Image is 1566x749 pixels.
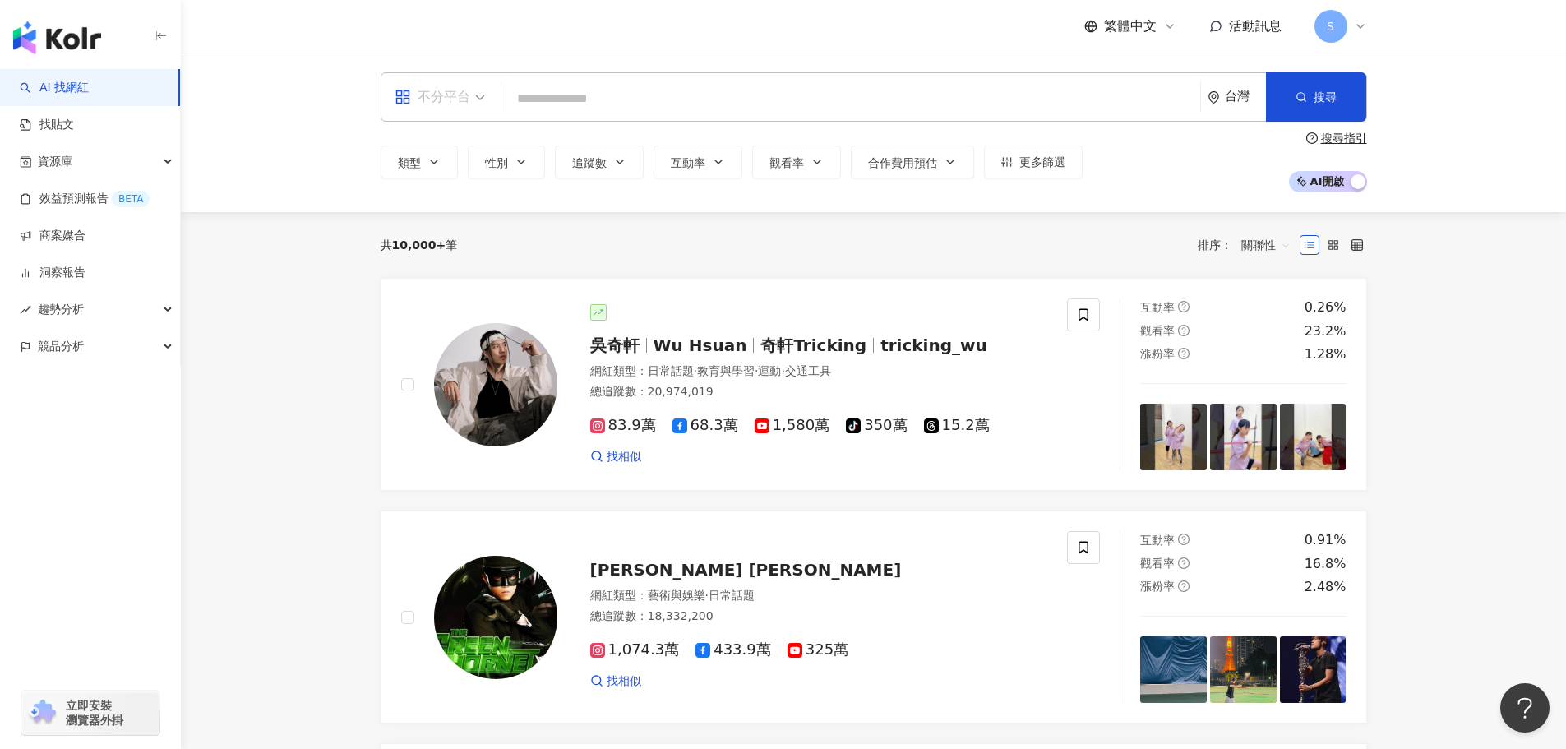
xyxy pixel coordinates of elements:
span: 立即安裝 瀏覽器外掛 [66,698,123,728]
span: question-circle [1178,348,1190,359]
span: environment [1208,91,1220,104]
a: 商案媒合 [20,228,85,244]
span: [PERSON_NAME] [PERSON_NAME] [590,560,902,580]
span: 藝術與娛樂 [648,589,705,602]
span: question-circle [1178,534,1190,545]
span: 觀看率 [1140,324,1175,337]
span: 教育與學習 [697,364,755,377]
img: post-image [1280,404,1347,470]
div: 搜尋指引 [1321,132,1367,145]
a: searchAI 找網紅 [20,80,89,96]
img: post-image [1140,636,1207,703]
span: Wu Hsuan [654,335,747,355]
span: 互動率 [1140,301,1175,314]
span: 追蹤數 [572,156,607,169]
span: rise [20,304,31,316]
iframe: Help Scout Beacon - Open [1500,683,1550,733]
img: KOL Avatar [434,556,557,679]
span: 合作費用預估 [868,156,937,169]
a: 找相似 [590,449,641,465]
span: 找相似 [607,449,641,465]
img: KOL Avatar [434,323,557,446]
button: 互動率 [654,146,742,178]
img: post-image [1210,636,1277,703]
span: 找相似 [607,673,641,690]
a: KOL Avatar[PERSON_NAME] [PERSON_NAME]網紅類型：藝術與娛樂·日常話題總追蹤數：18,332,2001,074.3萬433.9萬325萬找相似互動率questi... [381,511,1367,724]
span: 關聯性 [1241,232,1291,258]
span: 觀看率 [769,156,804,169]
div: 1.28% [1305,345,1347,363]
span: 互動率 [671,156,705,169]
a: 效益預測報告BETA [20,191,150,207]
span: question-circle [1178,557,1190,569]
span: 68.3萬 [672,417,738,434]
img: chrome extension [26,700,58,726]
span: 漲粉率 [1140,580,1175,593]
img: post-image [1140,404,1207,470]
span: question-circle [1306,132,1318,144]
span: tricking_wu [880,335,987,355]
span: 更多篩選 [1019,155,1065,169]
span: 交通工具 [785,364,831,377]
span: question-circle [1178,325,1190,336]
div: 台灣 [1225,90,1266,104]
a: 找貼文 [20,117,74,133]
span: 日常話題 [648,364,694,377]
div: 排序： [1198,232,1300,258]
span: 觀看率 [1140,557,1175,570]
span: 競品分析 [38,328,84,365]
button: 觀看率 [752,146,841,178]
a: chrome extension立即安裝 瀏覽器外掛 [21,691,159,735]
img: logo [13,21,101,54]
button: 追蹤數 [555,146,644,178]
div: 總追蹤數 ： 18,332,200 [590,608,1048,625]
span: 15.2萬 [924,417,990,434]
div: 0.91% [1305,531,1347,549]
button: 搜尋 [1266,72,1366,122]
a: KOL Avatar吳奇軒Wu Hsuan奇軒Trickingtricking_wu網紅類型：日常話題·教育與學習·運動·交通工具總追蹤數：20,974,01983.9萬68.3萬1,580萬3... [381,278,1367,491]
span: · [705,589,709,602]
img: post-image [1280,636,1347,703]
span: S [1327,17,1334,35]
div: 網紅類型 ： [590,588,1048,604]
div: 23.2% [1305,322,1347,340]
span: question-circle [1178,301,1190,312]
span: 吳奇軒 [590,335,640,355]
div: 0.26% [1305,298,1347,317]
div: 網紅類型 ： [590,363,1048,380]
span: 433.9萬 [695,641,771,659]
button: 合作費用預估 [851,146,974,178]
span: 日常話題 [709,589,755,602]
span: 奇軒Tricking [760,335,866,355]
span: question-circle [1178,580,1190,592]
button: 性別 [468,146,545,178]
a: 洞察報告 [20,265,85,281]
span: 趨勢分析 [38,291,84,328]
span: 漲粉率 [1140,347,1175,360]
button: 類型 [381,146,458,178]
div: 16.8% [1305,555,1347,573]
span: · [781,364,784,377]
span: 83.9萬 [590,417,656,434]
span: · [755,364,758,377]
span: 繁體中文 [1104,17,1157,35]
img: post-image [1210,404,1277,470]
span: 325萬 [788,641,848,659]
div: 總追蹤數 ： 20,974,019 [590,384,1048,400]
div: 不分平台 [395,84,470,110]
a: 找相似 [590,673,641,690]
span: 活動訊息 [1229,18,1282,34]
span: 350萬 [846,417,907,434]
span: 1,580萬 [755,417,830,434]
div: 共 筆 [381,238,458,252]
span: 資源庫 [38,143,72,180]
button: 更多篩選 [984,146,1083,178]
div: 2.48% [1305,578,1347,596]
span: 運動 [758,364,781,377]
span: appstore [395,89,411,105]
span: · [694,364,697,377]
span: 1,074.3萬 [590,641,680,659]
span: 互動率 [1140,534,1175,547]
span: 搜尋 [1314,90,1337,104]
